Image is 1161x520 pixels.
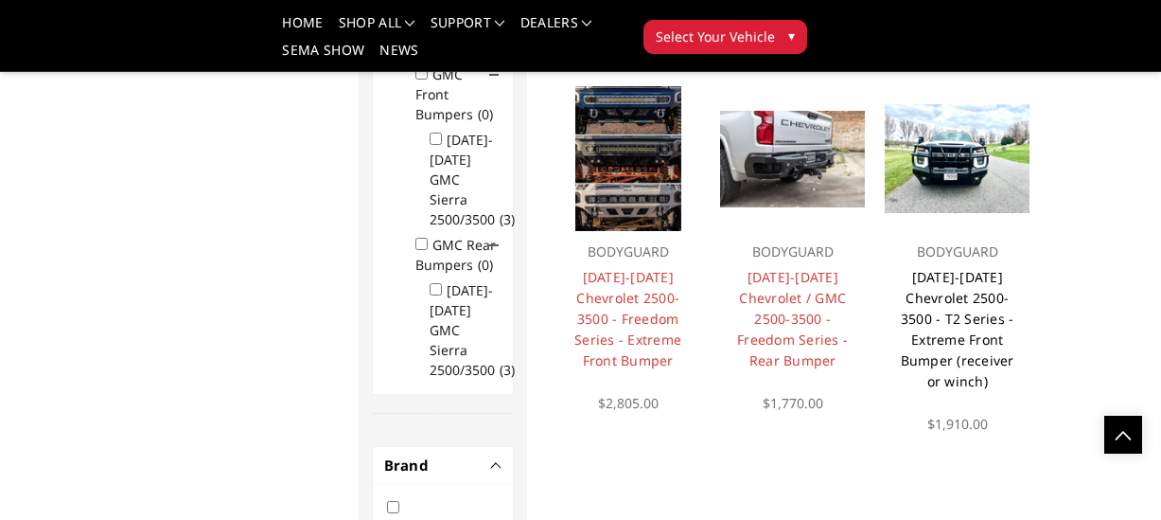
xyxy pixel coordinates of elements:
p: BODYGUARD [565,241,691,263]
a: SEMA Show [282,44,364,71]
a: Dealers [520,16,592,44]
a: News [379,44,418,71]
label: [DATE]-[DATE] GMC Sierra 2500/3500 [430,281,526,379]
span: $1,770.00 [763,394,823,412]
a: Click to Top [1104,416,1142,454]
a: Home [282,16,323,44]
iframe: Chat Widget [1066,429,1161,520]
span: Click to show/hide children [489,241,499,250]
span: $1,910.00 [927,415,988,433]
span: (3) [500,361,515,379]
a: shop all [339,16,415,44]
span: (0) [478,256,493,274]
span: Click to show/hide children [489,70,499,80]
label: GMC Front Bumpers [415,65,504,123]
a: [DATE]-[DATE] Chevrolet 2500-3500 - T2 Series - Extreme Front Bumper (receiver or winch) [901,268,1014,390]
p: BODYGUARD [730,241,855,263]
a: [DATE]-[DATE] Chevrolet / GMC 2500-3500 - Freedom Series - Rear Bumper [737,268,848,369]
h4: Brand [384,455,502,476]
a: Support [431,16,505,44]
label: [DATE]-[DATE] GMC Sierra 2500/3500 [430,131,526,228]
span: (3) [500,210,515,228]
a: [DATE]-[DATE] Chevrolet 2500-3500 - Freedom Series - Extreme Front Bumper [574,268,681,369]
button: Select Your Vehicle [643,20,807,54]
span: (0) [478,105,493,123]
button: - [492,460,501,470]
label: GMC Rear Bumpers [415,236,504,274]
p: BODYGUARD [894,241,1020,263]
span: $2,805.00 [598,394,659,412]
span: ▾ [788,26,795,45]
span: Select Your Vehicle [656,27,775,46]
